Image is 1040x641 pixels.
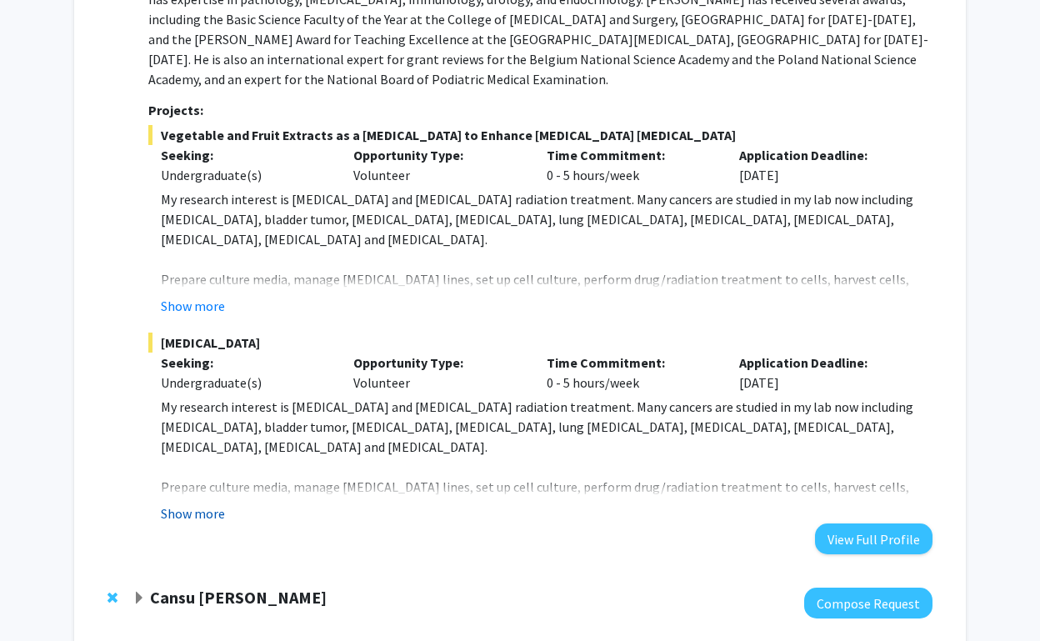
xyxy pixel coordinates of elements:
button: Show more [161,503,225,523]
span: My research interest is [MEDICAL_DATA] and [MEDICAL_DATA] radiation treatment. Many cancers are s... [161,398,913,455]
span: Expand Cansu Agca Bookmark [132,592,146,605]
span: Vegetable and Fruit Extracts as a [MEDICAL_DATA] to Enhance [MEDICAL_DATA] [MEDICAL_DATA] [148,125,932,145]
div: [DATE] [727,145,920,185]
span: [MEDICAL_DATA] [148,333,932,353]
span: Remove Cansu Agca from bookmarks [107,591,117,604]
p: Time Commitment: [547,353,715,373]
div: Volunteer [341,353,534,393]
p: Opportunity Type: [353,145,522,165]
span: Prepare culture media, manage [MEDICAL_DATA] lines, set up cell culture, perform drug/radiation t... [161,478,909,515]
button: Show more [161,296,225,316]
p: Opportunity Type: [353,353,522,373]
div: Undergraduate(s) [161,165,329,185]
p: Application Deadline: [739,145,907,165]
strong: Projects: [148,102,203,118]
div: 0 - 5 hours/week [534,353,727,393]
p: Application Deadline: [739,353,907,373]
div: Undergraduate(s) [161,373,329,393]
strong: Cansu [PERSON_NAME] [150,587,327,608]
p: Seeking: [161,353,329,373]
span: My research interest is [MEDICAL_DATA] and [MEDICAL_DATA] radiation treatment. Many cancers are s... [161,191,913,248]
div: [DATE] [727,353,920,393]
button: View Full Profile [815,523,932,554]
p: Time Commitment: [547,145,715,165]
div: Volunteer [341,145,534,185]
iframe: Chat [12,566,71,628]
button: Compose Request to Cansu Agca [804,588,932,618]
div: 0 - 5 hours/week [534,145,727,185]
p: Seeking: [161,145,329,165]
span: Prepare culture media, manage [MEDICAL_DATA] lines, set up cell culture, perform drug/radiation t... [161,271,909,308]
